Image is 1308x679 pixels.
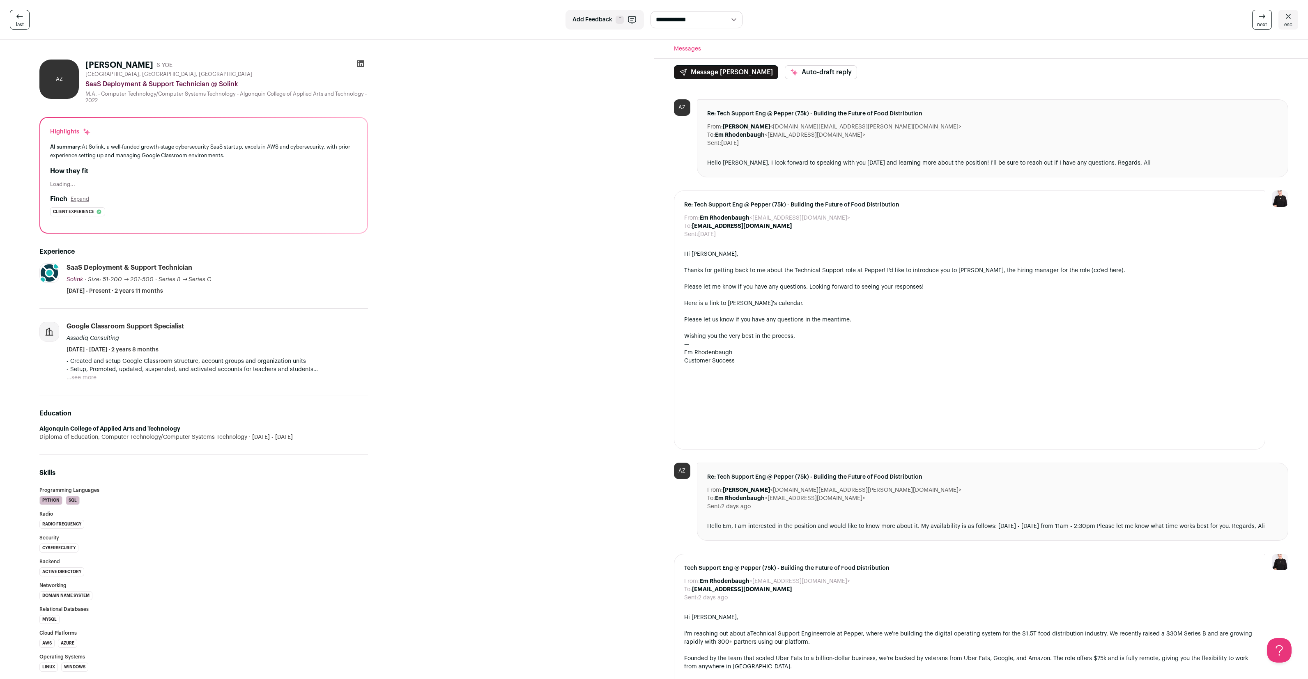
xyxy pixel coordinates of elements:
[723,486,961,494] dd: <[DOMAIN_NAME][EMAIL_ADDRESS][PERSON_NAME][DOMAIN_NAME]>
[572,16,612,24] span: Add Feedback
[39,615,60,624] li: MySQL
[707,473,1278,481] span: Re: Tech Support Eng @ Pepper (75k) - Building the Future of Food Distribution
[39,408,368,418] h2: Education
[721,502,751,511] dd: 2 days ago
[707,131,715,139] dt: To:
[684,340,1255,349] div: —
[723,124,770,130] b: [PERSON_NAME]
[155,275,157,284] span: ·
[692,223,792,229] b: [EMAIL_ADDRESS][DOMAIN_NAME]
[159,277,211,282] span: Series B → Series C
[707,123,723,131] dt: From:
[715,495,765,501] b: Em Rhodenbaugh
[39,512,368,516] h3: Radio
[684,214,700,222] dt: From:
[707,159,1278,167] div: Hello [PERSON_NAME], I look forward to speaking with you [DATE] and learning more about the posit...
[67,322,184,331] div: Google Classroom Support Specialist
[50,144,82,149] span: AI summary:
[67,357,368,365] p: - Created and setup Google Classroom structure, account groups and organization units
[723,487,770,493] b: [PERSON_NAME]
[707,139,721,147] dt: Sent:
[156,61,172,69] div: 6 YOE
[67,287,163,295] span: [DATE] - Present · 2 years 11 months
[692,587,792,592] b: [EMAIL_ADDRESS][DOMAIN_NAME]
[707,486,723,494] dt: From:
[50,166,357,176] h2: How they fit
[707,110,1278,118] span: Re: Tech Support Eng @ Pepper (75k) - Building the Future of Food Distribution
[67,277,83,282] span: Solink
[700,215,749,221] b: Em Rhodenbaugh
[39,567,84,576] li: Active Directory
[1257,21,1267,28] span: next
[247,433,293,441] span: [DATE] - [DATE]
[50,181,357,188] div: Loading...
[1272,190,1288,207] img: 9240684-medium_jpg
[785,65,857,79] button: Auto-draft reply
[66,496,80,505] li: SQL
[58,639,77,648] li: Azure
[1267,638,1292,663] iframe: Help Scout Beacon - Open
[39,663,58,672] li: Linux
[85,277,154,282] span: · Size: 51-200 → 201-500
[67,374,97,382] button: ...see more
[16,21,24,28] span: last
[684,230,698,239] dt: Sent:
[39,535,368,540] h3: Security
[707,502,721,511] dt: Sent:
[67,263,192,272] div: SaaS Deployment & Support Technician
[684,301,804,306] a: Here is a link to [PERSON_NAME]'s calendar.
[674,99,690,116] div: AZ
[684,613,1255,622] div: Hi [PERSON_NAME],
[723,123,961,131] dd: <[DOMAIN_NAME][EMAIL_ADDRESS][PERSON_NAME][DOMAIN_NAME]>
[1272,554,1288,570] img: 9240684-medium_jpg
[698,230,716,239] dd: [DATE]
[684,284,924,290] span: Please let me know if you have any questions. Looking forward to seeing your responses!
[684,577,700,585] dt: From:
[39,591,92,600] li: Domain Name System
[39,468,368,478] h2: Skills
[684,250,1255,258] div: Hi [PERSON_NAME],
[684,316,1255,324] div: Please let us know if you have any questions in the meantime.
[71,196,89,202] button: Expand
[674,65,778,79] button: Message [PERSON_NAME]
[684,357,1255,365] div: Customer Success
[67,365,368,374] p: - Setup, Promoted, updated, suspended, and activated accounts for teachers and students
[707,494,715,502] dt: To:
[40,264,59,282] img: a298e03542270a519efeee9ce3469bba0e9187d32160482cd3d577ac3690c0df.jpg
[85,60,153,71] h1: [PERSON_NAME]
[684,564,1255,572] span: Tech Support Eng @ Pepper (75k) - Building the Future of Food Distribution
[1252,10,1272,30] a: next
[684,349,1255,357] div: Em Rhodenbaugh
[565,10,644,30] button: Add Feedback F
[85,79,368,89] div: SaaS Deployment & Support Technician @ Solink
[684,630,1255,646] div: I'm reaching out about a role at Pepper, where we're building the digital operating system for th...
[707,522,1278,530] div: Hello Em, I am interested in the position and would like to know more about it. My availability i...
[715,494,865,502] dd: <[EMAIL_ADDRESS][DOMAIN_NAME]>
[85,71,253,78] span: [GEOGRAPHIC_DATA], [GEOGRAPHIC_DATA], [GEOGRAPHIC_DATA]
[39,583,368,588] h3: Networking
[700,578,749,584] b: Em Rhodenbaugh
[698,594,728,602] dd: 2 days ago
[50,194,67,204] h2: Finch
[674,463,690,479] div: AZ
[39,488,368,493] h3: Programming Languages
[700,214,850,222] dd: <[EMAIL_ADDRESS][DOMAIN_NAME]>
[39,639,55,648] li: AWS
[39,607,368,612] h3: Relational Databases
[684,654,1255,671] div: Founded by the team that scaled Uber Eats to a billion-dollar business, we're backed by veterans ...
[39,559,368,564] h3: Backend
[39,654,368,659] h3: Operating Systems
[700,577,850,585] dd: <[EMAIL_ADDRESS][DOMAIN_NAME]>
[750,631,825,637] a: Technical Support Engineer
[715,132,765,138] b: Em Rhodenbaugh
[67,335,119,341] span: Assadiq Consulting
[684,585,692,594] dt: To:
[67,346,159,354] span: [DATE] - [DATE] · 2 years 8 months
[39,426,180,432] strong: Algonquin College of Applied Arts and Technology
[715,131,865,139] dd: <[EMAIL_ADDRESS][DOMAIN_NAME]>
[39,496,62,505] li: Python
[684,222,692,230] dt: To:
[50,142,357,160] div: At Solink, a well-funded growth-stage cybersecurity SaaS startup, excels in AWS and cybersecurity...
[684,332,1255,340] div: Wishing you the very best in the process,
[39,247,368,257] h2: Experience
